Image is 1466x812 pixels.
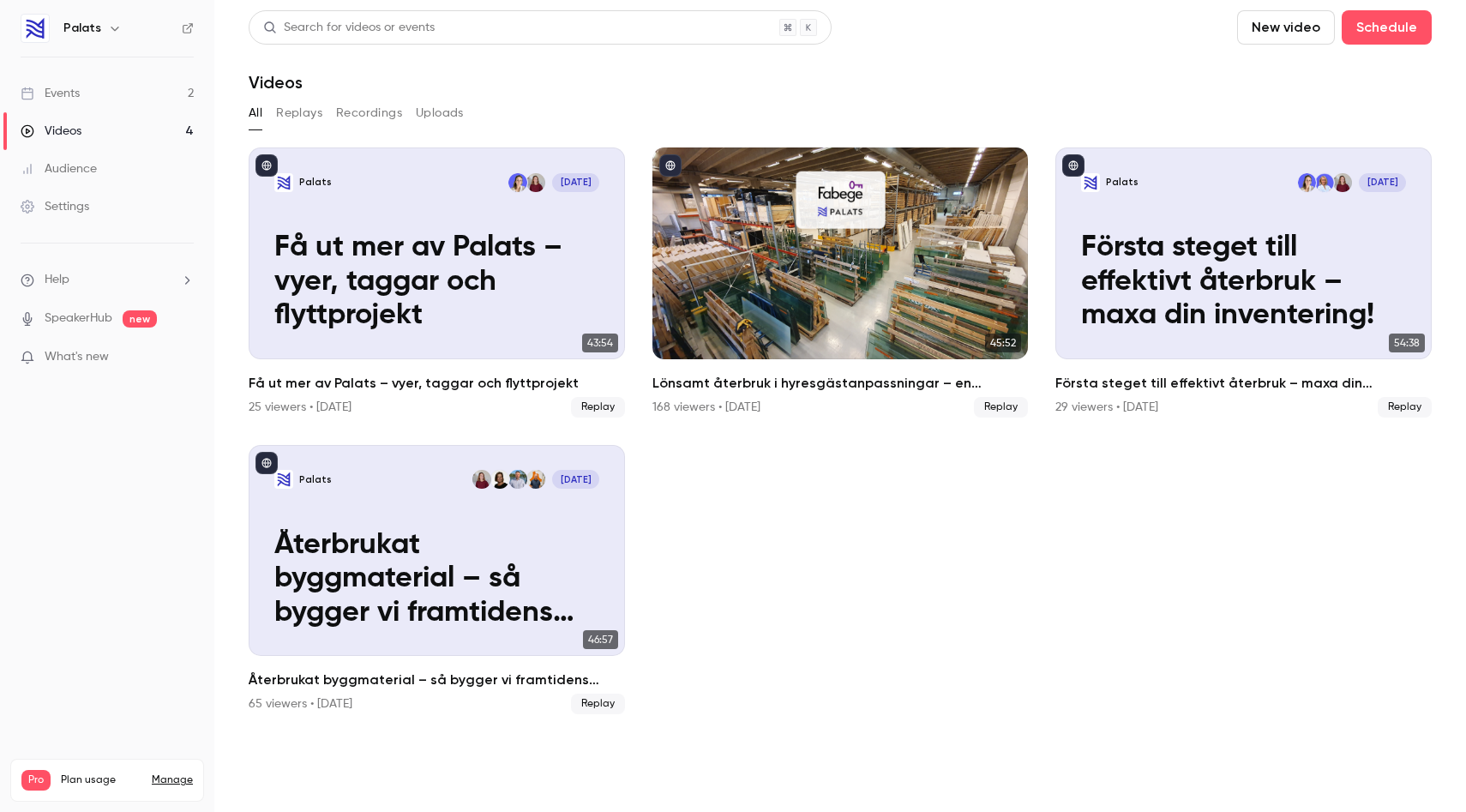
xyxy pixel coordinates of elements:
[1055,399,1158,416] div: 29 viewers • [DATE]
[249,670,625,690] h2: Återbrukat byggmaterial – så bygger vi framtidens lönsamma och hållbara fastighetsbransch
[21,123,81,140] div: Videos
[1062,154,1084,177] button: published
[21,271,194,289] li: help-dropdown-opener
[1342,10,1432,45] button: Schedule
[652,147,1029,418] a: 45:52Lönsamt återbruk i hyresgästanpassningar – en kostnadsanalys med Fabege168 viewers • [DATE]R...
[61,773,141,787] span: Plan usage
[1333,173,1352,192] img: Amelie Berggren
[1081,232,1406,334] p: Första steget till effektivt återbruk – maxa din inventering!
[263,19,435,37] div: Search for videos or events
[659,154,682,177] button: published
[274,470,293,489] img: Återbrukat byggmaterial – så bygger vi framtidens lönsamma och hållbara fastighetsbransch
[1389,334,1425,352] span: 54:38
[508,173,527,192] img: Lotta Lundin
[526,470,545,489] img: Jonas Liljenberg
[45,348,109,366] span: What's new
[1298,173,1317,192] img: Lotta Lundin
[249,445,625,715] a: Återbrukat byggmaterial – så bygger vi framtidens lönsamma och hållbara fastighetsbranschPalatsJo...
[255,452,278,474] button: published
[274,232,599,334] p: Få ut mer av Palats – vyer, taggar och flyttprojekt
[249,99,262,127] button: All
[123,310,157,328] span: new
[21,160,97,177] div: Audience
[582,334,618,352] span: 43:54
[1055,373,1432,394] h2: Första steget till effektivt återbruk – maxa din inventering!
[526,173,545,192] img: Amelie Berggren
[1081,173,1100,192] img: Första steget till effektivt återbruk – maxa din inventering!
[45,310,112,328] a: SpeakerHub
[1359,173,1406,192] span: [DATE]
[249,445,625,715] li: Återbrukat byggmaterial – så bygger vi framtidens lönsamma och hållbara fastighetsbransch
[249,10,1432,802] section: Videos
[249,147,1432,714] ul: Videos
[249,147,625,418] a: Få ut mer av Palats – vyer, taggar och flyttprojektPalatsAmelie BerggrenLotta Lundin[DATE]Få ut m...
[255,154,278,177] button: published
[552,470,599,489] span: [DATE]
[416,99,464,127] button: Uploads
[173,350,194,365] iframe: Noticeable Trigger
[652,373,1029,394] h2: Lönsamt återbruk i hyresgästanpassningar – en kostnadsanalys med Fabege
[63,20,101,37] h6: Palats
[249,695,352,713] div: 65 viewers • [DATE]
[276,99,322,127] button: Replays
[249,72,303,93] h1: Videos
[974,397,1028,418] span: Replay
[21,770,51,791] span: Pro
[985,334,1021,352] span: 45:52
[652,399,760,416] div: 168 viewers • [DATE]
[1106,176,1139,189] p: Palats
[571,397,625,418] span: Replay
[490,470,509,489] img: Anna Fredriksson
[299,473,332,486] p: Palats
[21,198,89,215] div: Settings
[299,176,332,189] p: Palats
[249,147,625,418] li: Få ut mer av Palats – vyer, taggar och flyttprojekt
[21,85,80,102] div: Events
[336,99,402,127] button: Recordings
[552,173,599,192] span: [DATE]
[249,399,351,416] div: 25 viewers • [DATE]
[472,470,491,489] img: Amelie Berggren
[1055,147,1432,418] a: Första steget till effektivt återbruk – maxa din inventering!PalatsAmelie BerggrenCharlotte Lands...
[274,173,293,192] img: Få ut mer av Palats – vyer, taggar och flyttprojekt
[1315,173,1334,192] img: Charlotte Landström
[1237,10,1335,45] button: New video
[21,15,49,42] img: Palats
[152,773,193,787] a: Manage
[652,147,1029,418] li: Lönsamt återbruk i hyresgästanpassningar – en kostnadsanalys med Fabege
[583,630,618,649] span: 46:57
[571,694,625,714] span: Replay
[508,470,527,489] img: Lars Andersson
[45,271,69,289] span: Help
[249,373,625,394] h2: Få ut mer av Palats – vyer, taggar och flyttprojekt
[1378,397,1432,418] span: Replay
[274,529,599,631] p: Återbrukat byggmaterial – så bygger vi framtidens lönsamma och hållbara fastighetsbransch
[1055,147,1432,418] li: Första steget till effektivt återbruk – maxa din inventering!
